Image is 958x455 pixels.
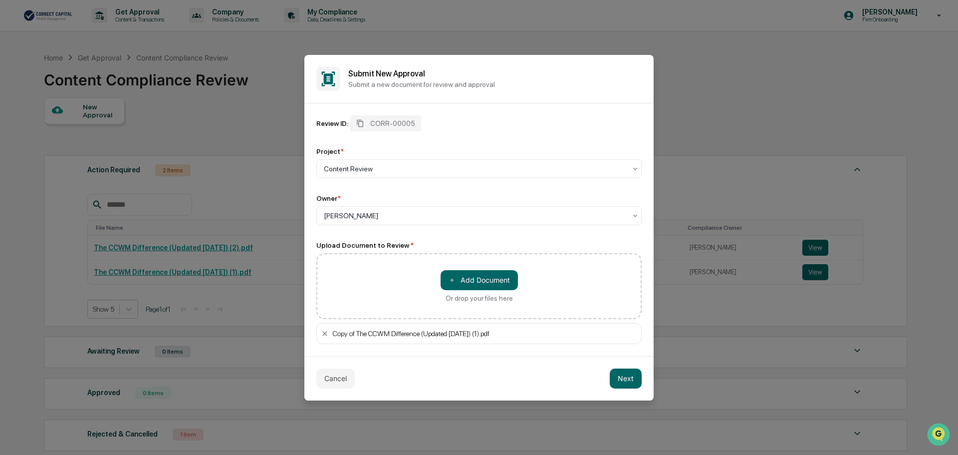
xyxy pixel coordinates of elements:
[316,241,642,249] div: Upload Document to Review
[316,194,341,202] div: Owner
[316,119,348,127] div: Review ID:
[10,76,28,94] img: 1746055101610-c473b297-6a78-478c-a979-82029cc54cd1
[370,119,415,127] span: CORR-00005
[34,76,164,86] div: Start new chat
[441,270,518,290] button: Or drop your files here
[610,369,642,389] button: Next
[10,146,18,154] div: 🔎
[348,69,642,78] h2: Submit New Approval
[70,169,121,177] a: Powered byPylon
[10,21,182,37] p: How can we help?
[20,126,64,136] span: Preclearance
[926,422,953,449] iframe: Open customer support
[446,294,513,302] div: Or drop your files here
[72,127,80,135] div: 🗄️
[20,145,63,155] span: Data Lookup
[316,147,344,155] div: Project
[333,330,637,338] div: Copy of The CCWM Difference (Updated [DATE]) (1).pdf
[82,126,124,136] span: Attestations
[68,122,128,140] a: 🗄️Attestations
[99,169,121,177] span: Pylon
[316,369,355,389] button: Cancel
[34,86,126,94] div: We're available if you need us!
[449,275,456,285] span: ＋
[170,79,182,91] button: Start new chat
[6,141,67,159] a: 🔎Data Lookup
[6,122,68,140] a: 🖐️Preclearance
[10,127,18,135] div: 🖐️
[348,80,642,88] p: Submit a new document for review and approval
